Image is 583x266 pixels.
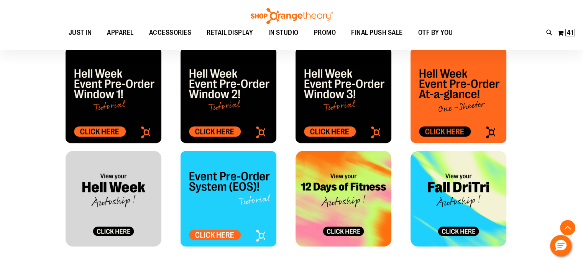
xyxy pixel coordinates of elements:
span: JUST IN [69,24,92,41]
a: FINAL PUSH SALE [343,24,411,42]
span: ACCESSORIES [149,24,192,41]
a: ACCESSORIES [141,24,199,42]
a: JUST IN [61,24,100,42]
img: OTF - Studio Sale Tile [296,47,391,143]
span: IN STUDIO [268,24,299,41]
span: PROMO [314,24,336,41]
img: Shop Orangetheory [250,8,334,24]
a: RETAIL DISPLAY [199,24,261,42]
button: Back To Top [560,220,575,235]
span: OTF BY YOU [418,24,453,41]
img: FALL DRI TRI_Allocation Tile [411,151,506,246]
img: OTF - Studio Sale Tile [181,47,276,143]
a: OTF BY YOU [411,24,461,42]
button: Hello, have a question? Let’s chat. [550,235,572,256]
a: APPAREL [99,24,141,42]
img: HELLWEEK_Allocation Tile [66,151,161,246]
span: FINAL PUSH SALE [351,24,403,41]
span: APPAREL [107,24,134,41]
img: OTF - Studio Sale Tile [66,47,161,143]
img: HELLWEEK_Allocation Tile [411,47,506,143]
span: 41 [567,29,573,36]
a: PROMO [306,24,344,42]
a: IN STUDIO [261,24,306,41]
span: RETAIL DISPLAY [207,24,253,41]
